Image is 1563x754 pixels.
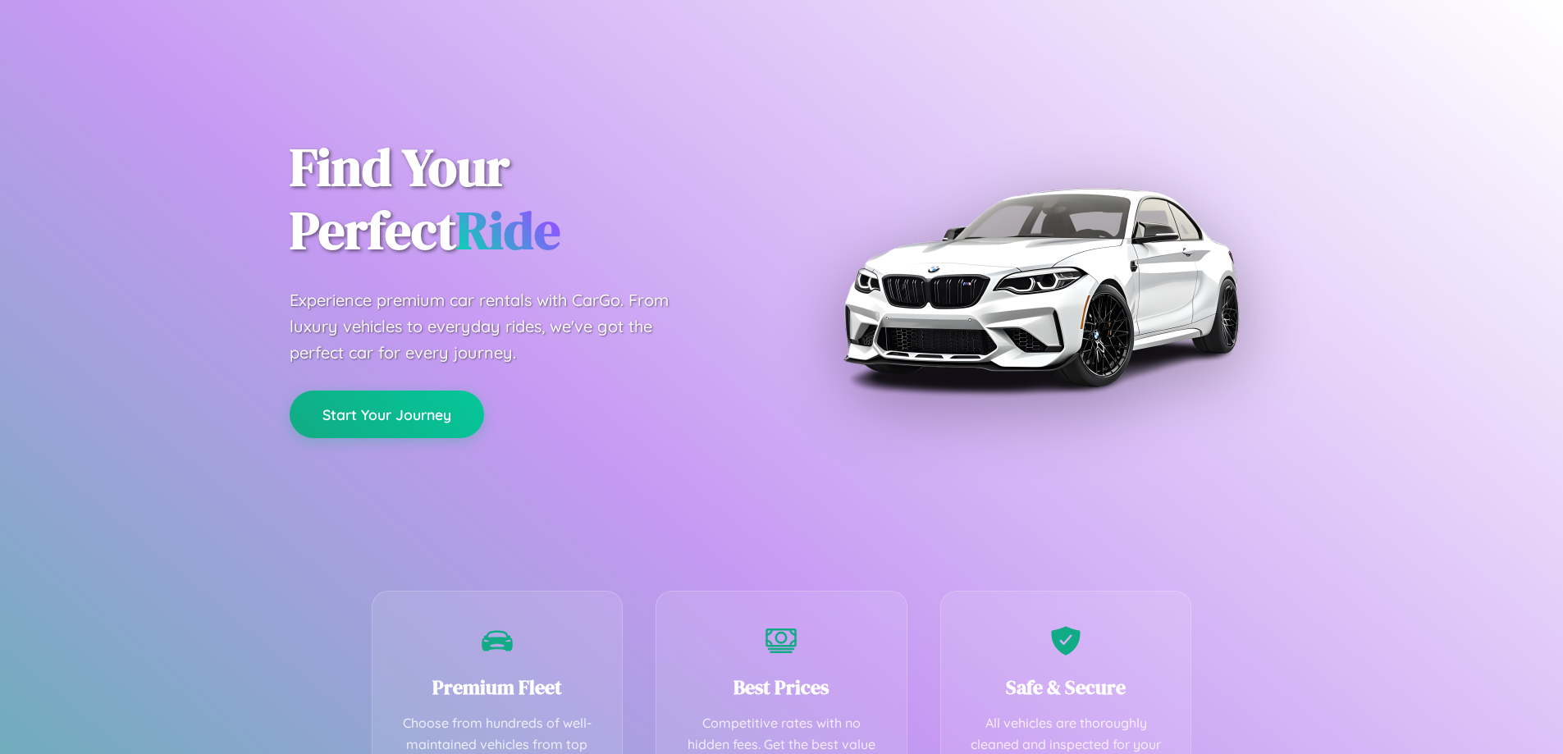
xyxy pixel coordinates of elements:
[397,674,598,701] h3: Premium Fleet
[681,674,882,701] h3: Best Prices
[456,194,560,266] span: Ride
[290,391,484,438] button: Start Your Journey
[290,136,757,263] h1: Find Your Perfect
[835,82,1245,492] img: Premium BMW car rental vehicle
[966,674,1167,701] h3: Safe & Secure
[290,287,700,366] p: Experience premium car rentals with CarGo. From luxury vehicles to everyday rides, we've got the ...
